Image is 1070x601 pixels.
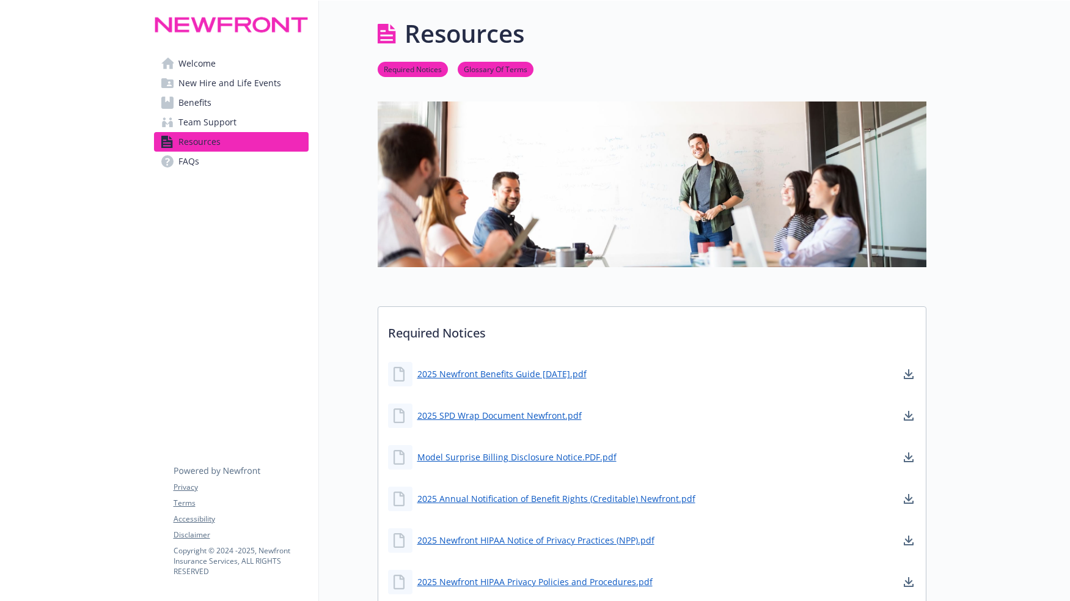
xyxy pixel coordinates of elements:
[174,498,308,509] a: Terms
[154,132,309,152] a: Resources
[378,101,926,267] img: resources page banner
[174,482,308,493] a: Privacy
[154,54,309,73] a: Welcome
[378,307,926,352] p: Required Notices
[178,152,199,171] span: FAQs
[901,575,916,589] a: download document
[178,132,221,152] span: Resources
[174,514,308,525] a: Accessibility
[417,534,654,547] a: 2025 Newfront HIPAA Notice of Privacy Practices (NPP).pdf
[378,63,448,75] a: Required Notices
[901,533,916,548] a: download document
[417,451,617,463] a: Model Surprise Billing Disclosure Notice.PDF.pdf
[174,529,308,540] a: Disclaimer
[178,93,211,112] span: Benefits
[417,409,582,422] a: 2025 SPD Wrap Document Newfront.pdf
[417,367,587,380] a: 2025 Newfront Benefits Guide [DATE].pdf
[417,492,695,505] a: 2025 Annual Notification of Benefit Rights (Creditable) Newfront.pdf
[178,73,281,93] span: New Hire and Life Events
[154,112,309,132] a: Team Support
[154,93,309,112] a: Benefits
[901,450,916,465] a: download document
[405,15,524,52] h1: Resources
[178,54,216,73] span: Welcome
[154,73,309,93] a: New Hire and Life Events
[901,367,916,382] a: download document
[178,112,236,132] span: Team Support
[901,408,916,423] a: download document
[417,575,653,588] a: 2025 Newfront HIPAA Privacy Policies and Procedures.pdf
[154,152,309,171] a: FAQs
[901,492,916,506] a: download document
[458,63,533,75] a: Glossary Of Terms
[174,545,308,577] p: Copyright © 2024 - 2025 , Newfront Insurance Services, ALL RIGHTS RESERVED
